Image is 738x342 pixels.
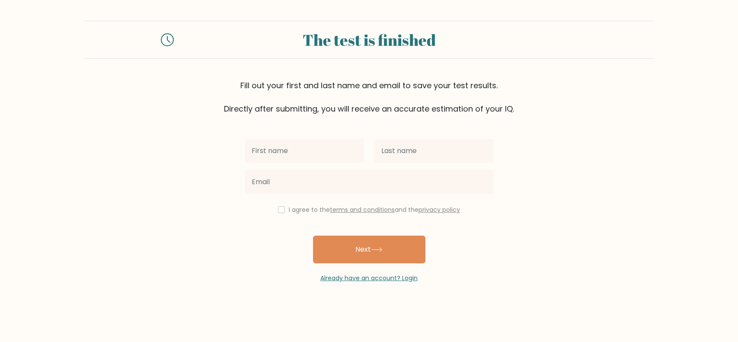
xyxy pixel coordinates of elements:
a: terms and conditions [330,205,395,214]
input: Last name [374,139,494,163]
div: Fill out your first and last name and email to save your test results. Directly after submitting,... [84,80,655,115]
div: The test is finished [184,28,554,51]
a: Already have an account? Login [320,274,418,282]
a: privacy policy [419,205,460,214]
label: I agree to the and the [289,205,460,214]
input: First name [245,139,364,163]
button: Next [313,236,425,263]
input: Email [245,170,494,194]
